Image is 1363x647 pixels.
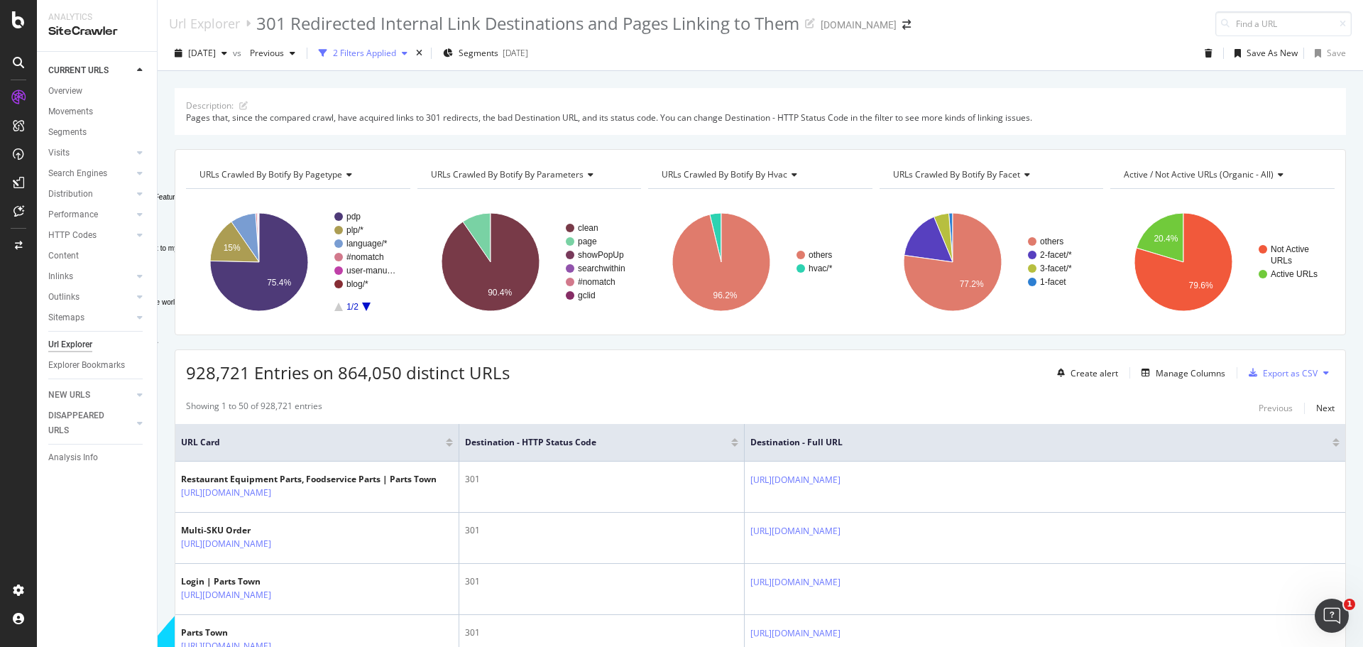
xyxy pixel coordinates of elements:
div: A chart. [186,200,408,324]
text: #nomatch [346,252,384,262]
div: Search Engines [48,166,107,181]
button: Save [1309,42,1346,65]
text: language/* [346,239,388,249]
a: Search Engines [48,166,133,181]
h4: URLs Crawled By Botify By pagetype [197,163,398,186]
a: [URL][DOMAIN_NAME] [181,486,271,500]
a: Performance [48,207,133,222]
div: Movements [48,104,93,119]
text: #nomatch [578,277,615,287]
a: [URL][DOMAIN_NAME] [181,537,271,551]
button: 2 Filters Applied [313,42,413,65]
a: [URL][DOMAIN_NAME] [750,524,841,538]
button: Previous [244,42,301,65]
text: 15% [224,243,241,253]
text: hvac/* [809,263,833,273]
text: URLs [1271,256,1292,266]
span: URLs Crawled By Botify By hvac [662,168,787,180]
a: NEW URLS [48,388,133,403]
a: Url Explorer [48,337,147,352]
a: Url Explorer [169,16,240,31]
div: arrow-right-arrow-left [902,20,911,30]
div: [DATE] [503,47,528,59]
div: Parts Town [181,626,333,639]
h4: URLs Crawled By Botify By parameters [428,163,629,186]
text: others [809,250,832,260]
a: Analysis Info [48,450,147,465]
text: page [578,236,597,246]
div: Showing 1 to 50 of 928,721 entries [186,400,322,417]
text: Active URLs [1271,269,1318,279]
div: Sitemaps [48,310,84,325]
span: URL Card [181,436,442,449]
span: Previous [244,47,284,59]
div: 301 [465,524,738,537]
div: Segments [48,125,87,140]
div: 2 Filters Applied [333,47,396,59]
a: HTTP Codes [48,228,133,243]
div: SiteCrawler [48,23,146,40]
text: 1/2 [346,302,358,312]
div: Description: [186,99,234,112]
text: others [1040,236,1063,246]
span: 2025 Aug. 16th [188,47,216,59]
text: 96.2% [713,290,738,300]
div: Url Explorer [48,337,92,352]
span: 1 [1344,599,1355,610]
div: Distribution [48,187,93,202]
span: Segments [459,47,498,59]
a: Inlinks [48,269,133,284]
div: A chart. [417,200,640,324]
text: pdp [346,212,361,222]
a: Explorer Bookmarks [48,358,147,373]
a: Content [48,249,147,263]
div: Next [1316,402,1335,414]
div: times [413,46,425,60]
div: Analysis Info [48,450,98,465]
a: [URL][DOMAIN_NAME] [750,473,841,487]
div: HTTP Codes [48,228,97,243]
div: Previous [1259,402,1293,414]
a: [URL][DOMAIN_NAME] [750,626,841,641]
div: Login | Parts Town [181,575,333,588]
div: [DOMAIN_NAME] [821,18,897,32]
h4: Active / Not Active URLs [1121,163,1322,186]
div: Inlinks [48,269,73,284]
span: vs [233,47,244,59]
text: 77.2% [959,279,983,289]
a: Outlinks [48,290,133,305]
a: [URL][DOMAIN_NAME] [181,588,271,602]
text: plp/* [346,225,363,235]
div: Content [48,249,79,263]
svg: A chart. [880,200,1102,324]
text: 1-facet [1040,277,1066,287]
div: Save [1327,47,1346,59]
text: clean [578,223,598,233]
div: Overview [48,84,82,99]
text: searchwithin [578,263,625,273]
h4: URLs Crawled By Botify By hvac [659,163,860,186]
text: 3-facet/* [1040,263,1072,273]
a: Distribution [48,187,133,202]
button: Previous [1259,400,1293,417]
text: showPopUp [578,250,624,260]
a: Sitemaps [48,310,133,325]
div: NEW URLS [48,388,90,403]
text: gclid [578,290,596,300]
div: Restaurant Equipment Parts, Foodservice Parts | Parts Town [181,473,437,486]
text: 90.4% [488,288,512,298]
div: Explorer Bookmarks [48,358,125,373]
button: Segments[DATE] [437,42,534,65]
div: 301 [465,575,738,588]
div: A chart. [1110,200,1332,324]
text: blog/* [346,279,368,289]
text: 75.4% [267,278,291,288]
a: [URL][DOMAIN_NAME] [750,575,841,589]
button: Save As New [1229,42,1298,65]
div: Create alert [1071,367,1118,379]
a: Overview [48,84,147,99]
div: 301 [465,626,738,639]
text: 2-facet/* [1040,250,1072,260]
